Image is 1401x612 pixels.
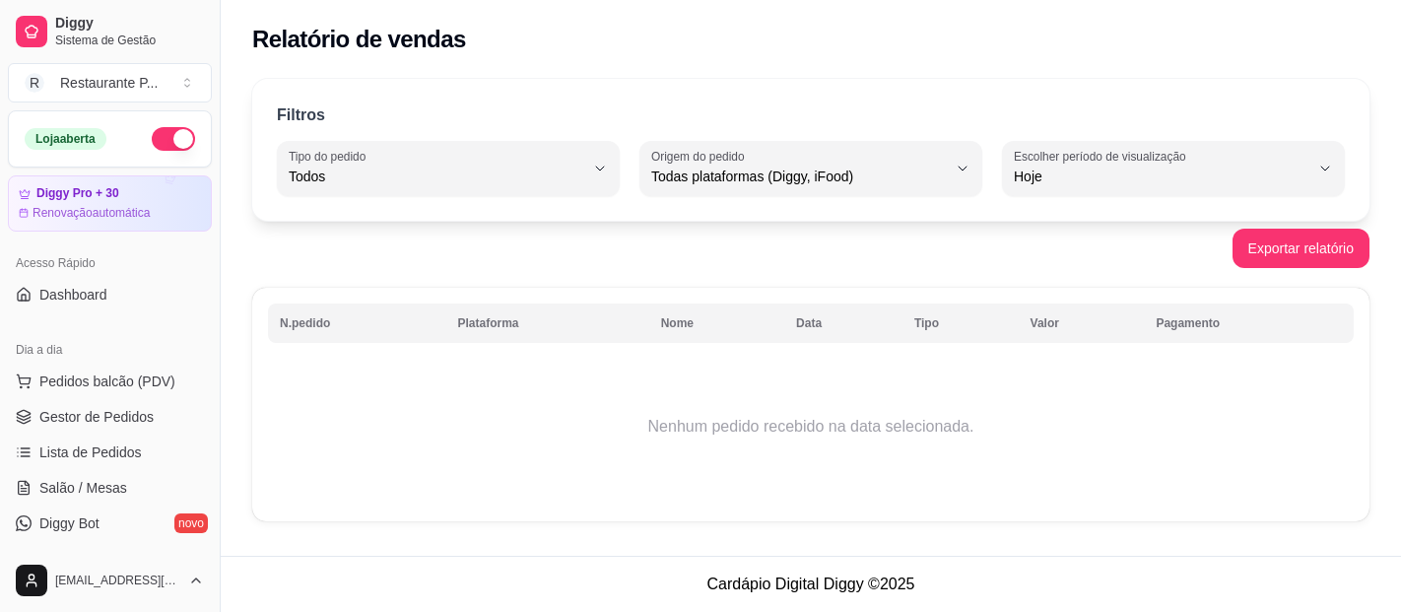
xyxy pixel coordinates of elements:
[252,24,466,55] h2: Relatório de vendas
[446,304,649,343] th: Plataforma
[8,175,212,232] a: Diggy Pro + 30Renovaçãoautomática
[8,401,212,433] a: Gestor de Pedidos
[651,167,947,186] span: Todas plataformas (Diggy, iFood)
[39,513,100,533] span: Diggy Bot
[8,557,212,604] button: [EMAIL_ADDRESS][DOMAIN_NAME]
[8,543,212,575] a: KDS
[1014,148,1192,165] label: Escolher período de visualização
[39,372,175,391] span: Pedidos balcão (PDV)
[152,127,195,151] button: Alterar Status
[649,304,784,343] th: Nome
[39,442,142,462] span: Lista de Pedidos
[55,15,204,33] span: Diggy
[1233,229,1369,268] button: Exportar relatório
[55,573,180,588] span: [EMAIL_ADDRESS][DOMAIN_NAME]
[8,8,212,55] a: DiggySistema de Gestão
[268,348,1354,506] td: Nenhum pedido recebido na data selecionada.
[639,141,982,196] button: Origem do pedidoTodas plataformas (Diggy, iFood)
[8,63,212,102] button: Select a team
[1002,141,1345,196] button: Escolher período de visualizaçãoHoje
[55,33,204,48] span: Sistema de Gestão
[39,285,107,305] span: Dashboard
[8,247,212,279] div: Acesso Rápido
[277,103,325,127] p: Filtros
[39,478,127,498] span: Salão / Mesas
[25,128,106,150] div: Loja aberta
[36,186,119,201] article: Diggy Pro + 30
[1144,304,1354,343] th: Pagamento
[784,304,902,343] th: Data
[8,508,212,539] a: Diggy Botnovo
[33,205,150,221] article: Renovação automática
[1014,167,1309,186] span: Hoje
[39,407,154,427] span: Gestor de Pedidos
[289,167,584,186] span: Todos
[8,279,212,310] a: Dashboard
[277,141,620,196] button: Tipo do pedidoTodos
[902,304,1019,343] th: Tipo
[651,148,751,165] label: Origem do pedido
[8,437,212,468] a: Lista de Pedidos
[1019,304,1145,343] th: Valor
[8,472,212,504] a: Salão / Mesas
[289,148,372,165] label: Tipo do pedido
[8,334,212,366] div: Dia a dia
[268,304,446,343] th: N.pedido
[60,73,158,93] div: Restaurante P ...
[25,73,44,93] span: R
[221,556,1401,612] footer: Cardápio Digital Diggy © 2025
[8,366,212,397] button: Pedidos balcão (PDV)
